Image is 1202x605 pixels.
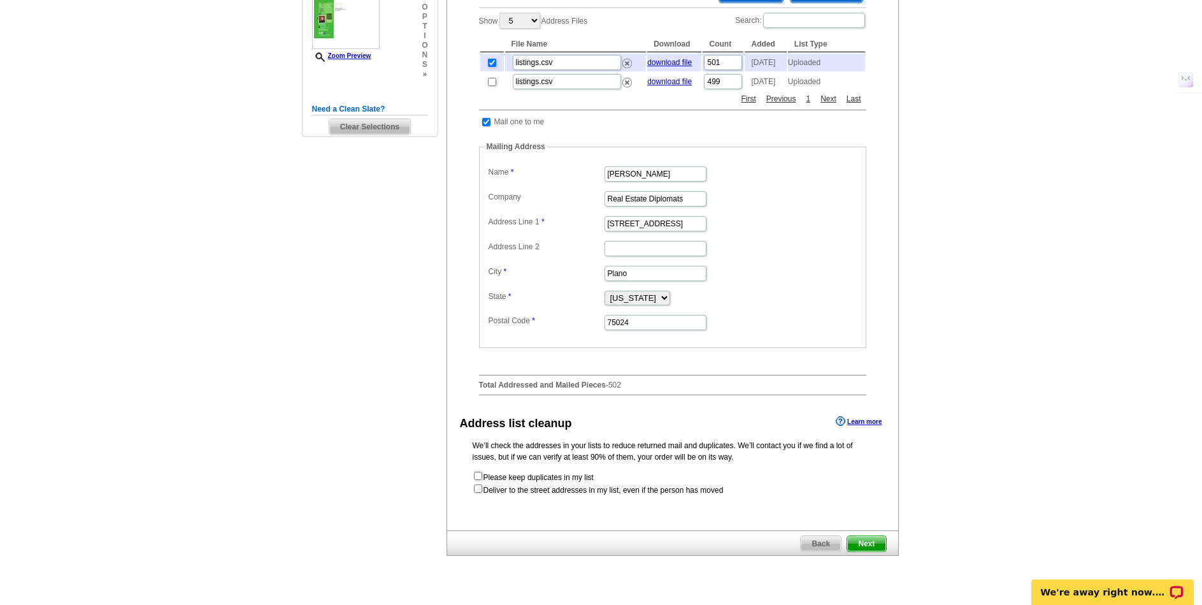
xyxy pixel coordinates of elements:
h5: Need a Clean Slate? [312,103,428,115]
span: o [422,41,427,50]
a: Next [817,93,840,105]
a: Zoom Preview [312,52,371,59]
a: Last [843,93,864,105]
span: t [422,22,427,31]
th: File Name [505,36,647,52]
a: First [738,93,759,105]
form: Please keep duplicates in my list Deliver to the street addresses in my list, even if the person ... [473,470,873,496]
span: » [422,69,427,79]
img: delete.png [622,59,632,68]
a: 1 [803,93,813,105]
span: Next [847,536,885,551]
span: 502 [608,381,621,390]
a: Learn more [836,416,882,426]
label: Name [489,166,603,178]
td: Uploaded [788,73,865,91]
td: Uploaded [788,54,865,71]
label: State [489,291,603,302]
div: Address list cleanup [460,415,572,432]
strong: Total Addressed and Mailed Pieces [479,381,606,390]
iframe: LiveChat chat widget [1023,565,1202,605]
span: s [422,60,427,69]
span: p [422,12,427,22]
a: Remove this list [622,56,632,65]
a: Remove this list [622,75,632,84]
label: Postal Code [489,315,603,326]
label: City [489,266,603,277]
th: Added [745,36,786,52]
th: Download [647,36,701,52]
span: o [422,3,427,12]
input: Search: [763,13,865,28]
a: download file [647,58,692,67]
a: download file [647,77,692,86]
label: Search: [735,11,866,29]
label: Address Line 2 [489,241,603,252]
label: Company [489,191,603,203]
a: Back [800,536,841,552]
span: n [422,50,427,60]
span: Back [801,536,841,551]
span: i [422,31,427,41]
legend: Mailing Address [485,141,547,152]
th: List Type [788,36,865,52]
a: Previous [763,93,799,105]
td: [DATE] [745,73,786,91]
select: ShowAddress Files [499,13,540,29]
label: Show Address Files [479,11,588,30]
label: Address Line 1 [489,216,603,228]
span: Clear Selections [329,119,410,135]
th: Count [703,36,743,52]
td: Mail one to me [494,115,545,128]
p: We’ll check the addresses in your lists to reduce returned mail and duplicates. We’ll contact you... [473,440,873,463]
td: [DATE] [745,54,786,71]
img: delete.png [622,78,632,87]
